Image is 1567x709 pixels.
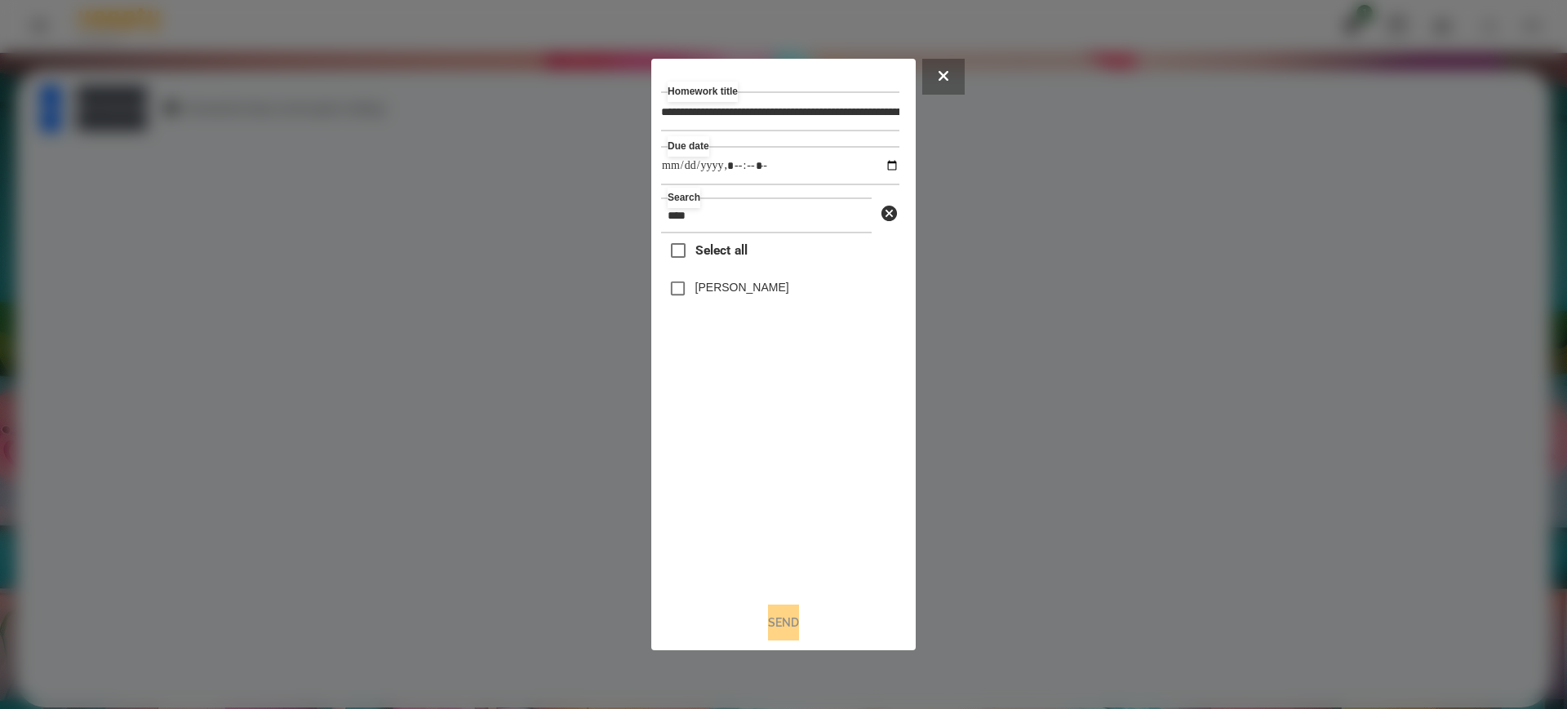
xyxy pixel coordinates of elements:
[768,605,799,640] button: Send
[668,188,700,208] label: Search
[695,241,748,260] span: Select all
[695,279,789,295] label: [PERSON_NAME]
[668,136,709,157] label: Due date
[668,82,738,102] label: Homework title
